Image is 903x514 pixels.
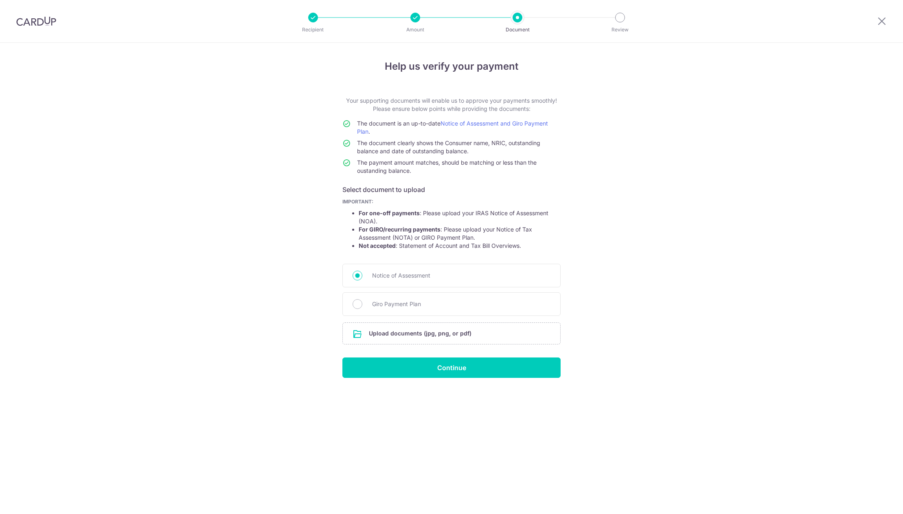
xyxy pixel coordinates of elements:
img: CardUp [16,16,56,26]
h6: Select document to upload [342,185,561,194]
div: Upload documents (jpg, png, or pdf) [342,322,561,344]
input: Continue [342,357,561,378]
p: Review [590,26,650,34]
p: Amount [385,26,445,34]
h4: Help us verify your payment [342,59,561,74]
span: The document is an up-to-date . [357,120,548,135]
b: IMPORTANT: [342,199,373,205]
li: : Please upload your IRAS Notice of Assessment (NOA). [359,209,561,225]
p: Recipient [283,26,343,34]
p: Your supporting documents will enable us to approve your payments smoothly! Please ensure below p... [342,97,561,113]
li: : Statement of Account and Tax Bill Overviews. [359,242,561,250]
span: Giro Payment Plan [372,299,550,309]
span: The payment amount matches, should be matching or less than the oustanding balance. [357,159,537,174]
strong: Not accepted [359,242,396,249]
span: The document clearly shows the Consumer name, NRIC, outstanding balance and date of outstanding b... [357,139,540,154]
strong: For one-off payments [359,210,420,216]
li: : Please upload your Notice of Tax Assessment (NOTA) or GIRO Payment Plan. [359,225,561,242]
strong: For GIRO/recurring payments [359,226,441,233]
p: Document [487,26,548,34]
a: Notice of Assessment and Giro Payment Plan [357,120,548,135]
span: Notice of Assessment [372,271,550,280]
